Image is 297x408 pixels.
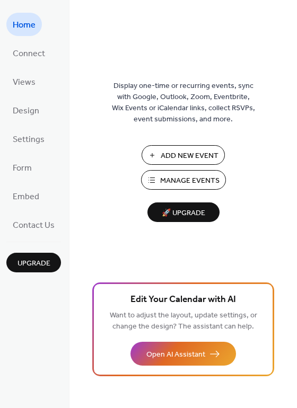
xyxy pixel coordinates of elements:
a: Form [6,156,38,179]
span: Edit Your Calendar with AI [130,292,236,307]
span: Upgrade [18,258,50,269]
button: Open AI Assistant [130,342,236,366]
span: Manage Events [160,175,220,187]
span: Contact Us [13,217,55,234]
button: Upgrade [6,253,61,272]
span: Settings [13,131,45,148]
span: Want to adjust the layout, update settings, or change the design? The assistant can help. [110,308,257,334]
a: Connect [6,41,51,65]
a: Design [6,99,46,122]
a: Settings [6,127,51,150]
span: 🚀 Upgrade [154,206,213,220]
a: Contact Us [6,213,61,236]
a: Views [6,70,42,93]
span: Form [13,160,32,177]
button: Add New Event [142,145,225,165]
span: Embed [13,189,39,206]
a: Embed [6,184,46,208]
span: Home [13,17,36,34]
span: Connect [13,46,45,63]
span: Open AI Assistant [146,349,205,360]
button: Manage Events [141,170,226,190]
span: Views [13,74,36,91]
span: Add New Event [161,150,219,162]
button: 🚀 Upgrade [147,202,220,222]
span: Display one-time or recurring events, sync with Google, Outlook, Zoom, Eventbrite, Wix Events or ... [112,81,255,125]
span: Design [13,103,39,120]
a: Home [6,13,42,36]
